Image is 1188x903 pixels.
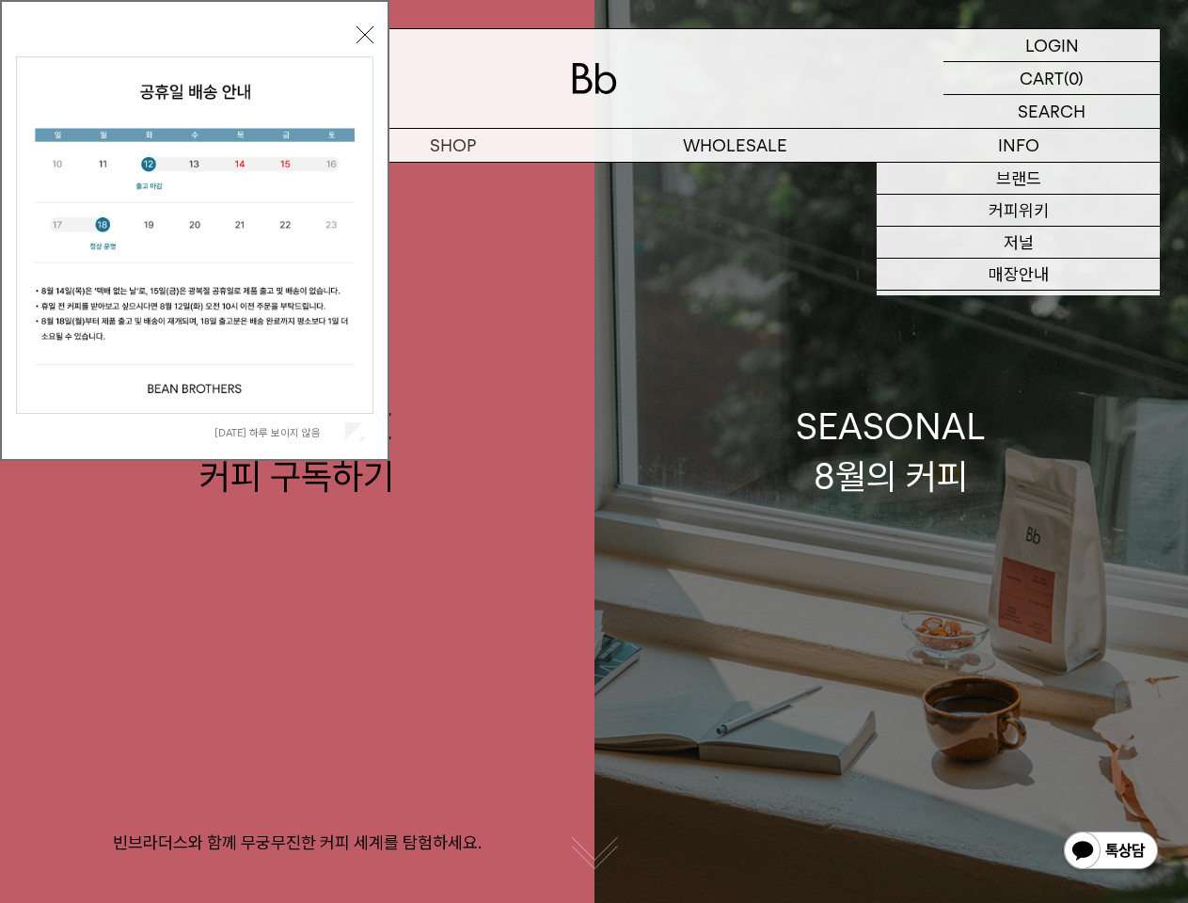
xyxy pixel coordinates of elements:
[877,163,1160,195] a: 브랜드
[17,57,372,413] img: cb63d4bbb2e6550c365f227fdc69b27f_113810.jpg
[877,129,1160,162] p: INFO
[877,259,1160,291] a: 매장안내
[943,29,1160,62] a: LOGIN
[877,291,1160,323] a: 채용
[1020,62,1064,94] p: CART
[1018,95,1085,128] p: SEARCH
[572,63,617,94] img: 로고
[311,129,594,162] a: SHOP
[1025,29,1079,61] p: LOGIN
[1062,830,1160,875] img: 카카오톡 채널 1:1 채팅 버튼
[943,62,1160,95] a: CART (0)
[214,426,341,439] label: [DATE] 하루 보이지 않음
[1064,62,1084,94] p: (0)
[796,402,986,501] div: SEASONAL 8월의 커피
[356,26,373,43] button: 닫기
[594,129,878,162] p: WHOLESALE
[877,227,1160,259] a: 저널
[877,195,1160,227] a: 커피위키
